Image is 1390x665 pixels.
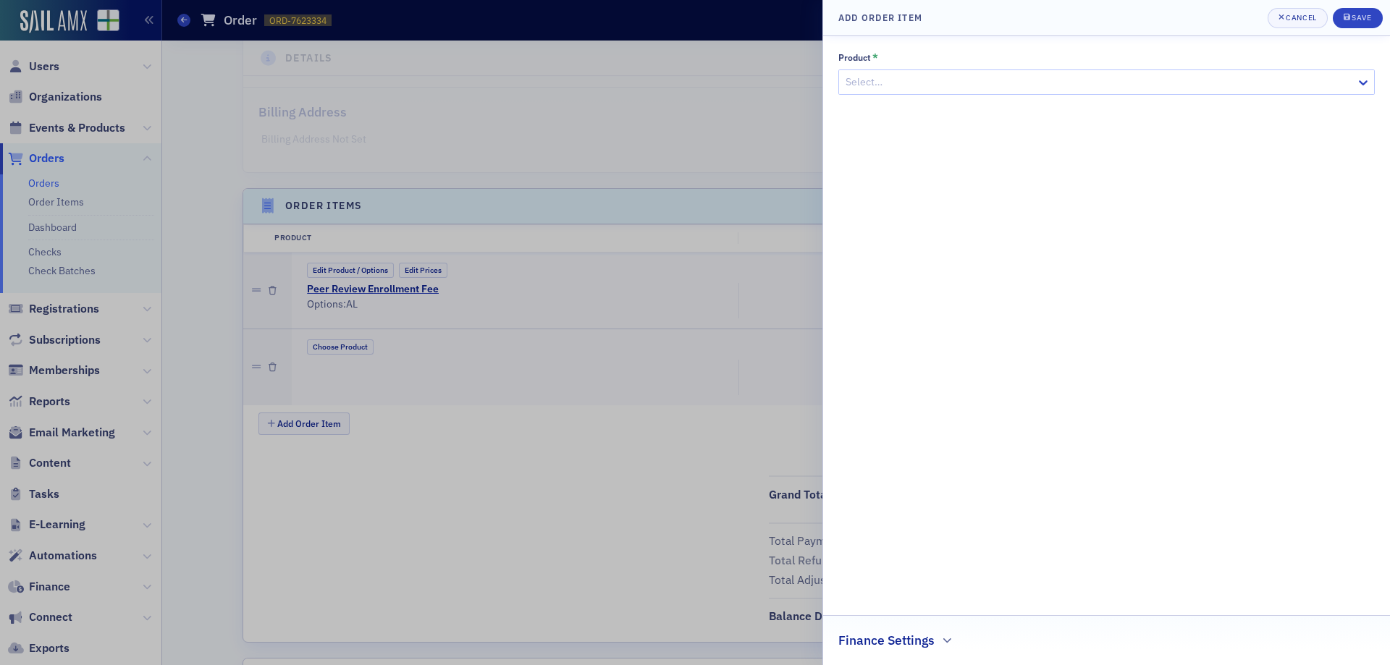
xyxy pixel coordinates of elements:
[872,51,878,64] abbr: This field is required
[838,11,922,24] h4: Add Order Item
[1333,8,1383,28] button: Save
[1352,14,1371,22] div: Save
[1286,14,1316,22] div: Cancel
[1268,8,1328,28] button: Cancel
[838,52,871,63] div: Product
[838,631,935,650] h2: Finance Settings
